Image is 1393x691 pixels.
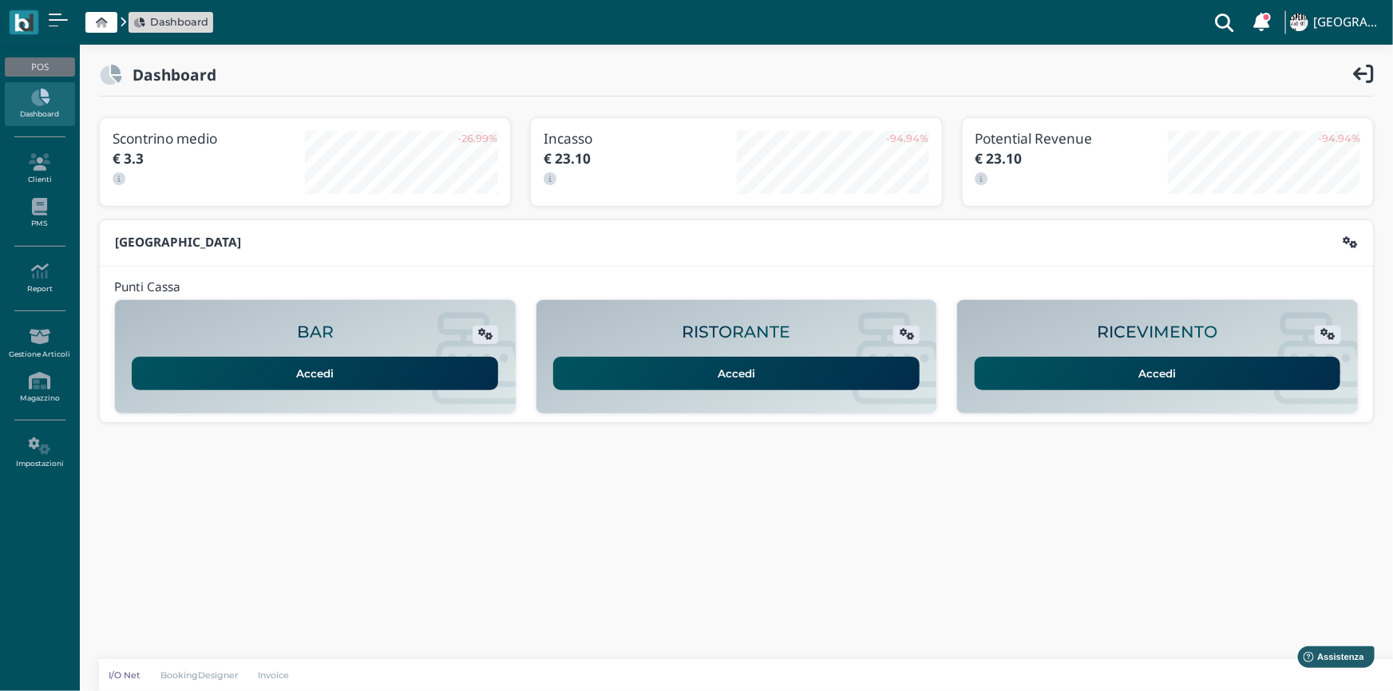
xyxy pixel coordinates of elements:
[553,357,920,390] a: Accedi
[1290,14,1308,31] img: ...
[5,256,74,300] a: Report
[544,131,736,146] h3: Incasso
[1280,642,1379,677] iframe: Help widget launcher
[1313,16,1383,30] h4: [GEOGRAPHIC_DATA]
[297,323,334,342] h2: BAR
[5,322,74,365] a: Gestione Articoli
[5,365,74,409] a: Magazzino
[975,357,1341,390] a: Accedi
[113,149,144,168] b: € 3.3
[122,66,216,83] h2: Dashboard
[5,431,74,475] a: Impostazioni
[134,14,208,30] a: Dashboard
[5,82,74,126] a: Dashboard
[114,281,180,294] h4: Punti Cassa
[115,234,241,251] b: [GEOGRAPHIC_DATA]
[5,192,74,235] a: PMS
[1098,323,1218,342] h2: RICEVIMENTO
[47,13,105,25] span: Assistenza
[544,149,591,168] b: € 23.10
[975,149,1023,168] b: € 23.10
[975,131,1168,146] h3: Potential Revenue
[132,357,498,390] a: Accedi
[682,323,790,342] h2: RISTORANTE
[150,14,208,30] span: Dashboard
[113,131,305,146] h3: Scontrino medio
[14,14,33,32] img: logo
[1288,3,1383,41] a: ... [GEOGRAPHIC_DATA]
[5,57,74,77] div: POS
[5,147,74,191] a: Clienti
